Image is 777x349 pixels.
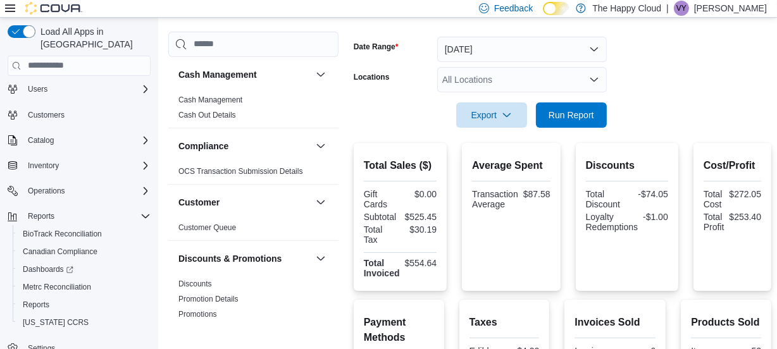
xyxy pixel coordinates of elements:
[494,2,533,15] span: Feedback
[35,25,151,51] span: Load All Apps in [GEOGRAPHIC_DATA]
[704,158,761,173] h2: Cost/Profit
[178,110,236,120] span: Cash Out Details
[178,279,212,289] span: Discounts
[575,315,656,330] h2: Invoices Sold
[178,111,236,119] a: Cash Out Details
[13,278,156,296] button: Metrc Reconciliation
[178,167,303,176] a: OCS Transaction Submission Details
[402,189,437,199] div: $0.00
[178,310,217,319] a: Promotions
[589,75,599,85] button: Open list of options
[178,309,217,319] span: Promotions
[178,223,236,232] a: Customer Queue
[23,107,151,123] span: Customers
[704,212,724,232] div: Total Profit
[18,262,151,277] span: Dashboards
[23,229,102,239] span: BioTrack Reconciliation
[402,212,437,222] div: $525.45
[586,189,625,209] div: Total Discount
[364,315,434,345] h2: Payment Methods
[730,189,762,199] div: $272.05
[28,135,54,145] span: Catalog
[13,243,156,260] button: Canadian Compliance
[178,196,311,209] button: Customer
[676,1,687,16] span: VY
[23,183,151,199] span: Operations
[23,158,151,173] span: Inventory
[704,189,724,209] div: Total Cost
[23,209,59,224] button: Reports
[18,262,78,277] a: Dashboards
[549,109,594,121] span: Run Report
[730,212,762,222] div: $253.40
[178,196,220,209] h3: Customer
[178,68,257,81] h3: Cash Management
[28,161,59,171] span: Inventory
[18,297,54,312] a: Reports
[168,164,339,184] div: Compliance
[364,189,398,209] div: Gift Cards
[456,102,527,128] button: Export
[592,1,661,16] p: The Happy Cloud
[630,189,668,199] div: -$74.05
[313,195,328,210] button: Customer
[523,189,550,199] div: $87.58
[23,247,97,257] span: Canadian Compliance
[13,296,156,314] button: Reports
[23,317,89,328] span: [US_STATE] CCRS
[313,67,328,82] button: Cash Management
[469,315,540,330] h2: Taxes
[536,102,607,128] button: Run Report
[674,1,689,16] div: Vivian Yattaw
[13,260,156,278] a: Dashboards
[354,42,399,52] label: Date Range
[18,226,151,242] span: BioTrack Reconciliation
[354,72,390,82] label: Locations
[472,158,550,173] h2: Average Spent
[13,225,156,243] button: BioTrack Reconciliation
[691,315,761,330] h2: Products Sold
[178,140,228,152] h3: Compliance
[28,211,54,221] span: Reports
[694,1,767,16] p: [PERSON_NAME]
[18,244,151,259] span: Canadian Compliance
[178,68,311,81] button: Cash Management
[3,106,156,124] button: Customers
[313,138,328,154] button: Compliance
[23,133,59,148] button: Catalog
[178,223,236,233] span: Customer Queue
[168,92,339,128] div: Cash Management
[666,1,669,16] p: |
[18,297,151,312] span: Reports
[313,251,328,266] button: Discounts & Promotions
[23,82,53,97] button: Users
[28,110,65,120] span: Customers
[178,295,239,303] a: Promotion Details
[18,226,107,242] a: BioTrack Reconciliation
[405,258,437,268] div: $554.64
[168,220,339,240] div: Customer
[178,95,242,105] span: Cash Management
[23,282,91,292] span: Metrc Reconciliation
[3,157,156,174] button: Inventory
[18,244,103,259] a: Canadian Compliance
[586,212,638,232] div: Loyalty Redemptions
[28,186,65,196] span: Operations
[437,37,607,62] button: [DATE]
[23,82,151,97] span: Users
[178,252,282,265] h3: Discounts & Promotions
[23,209,151,224] span: Reports
[28,84,47,94] span: Users
[472,189,518,209] div: Transaction Average
[23,183,70,199] button: Operations
[23,264,73,274] span: Dashboards
[178,294,239,304] span: Promotion Details
[178,279,212,288] a: Discounts
[364,258,400,278] strong: Total Invoiced
[18,315,94,330] a: [US_STATE] CCRS
[18,279,151,295] span: Metrc Reconciliation
[586,158,668,173] h2: Discounts
[3,182,156,200] button: Operations
[23,107,70,123] a: Customers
